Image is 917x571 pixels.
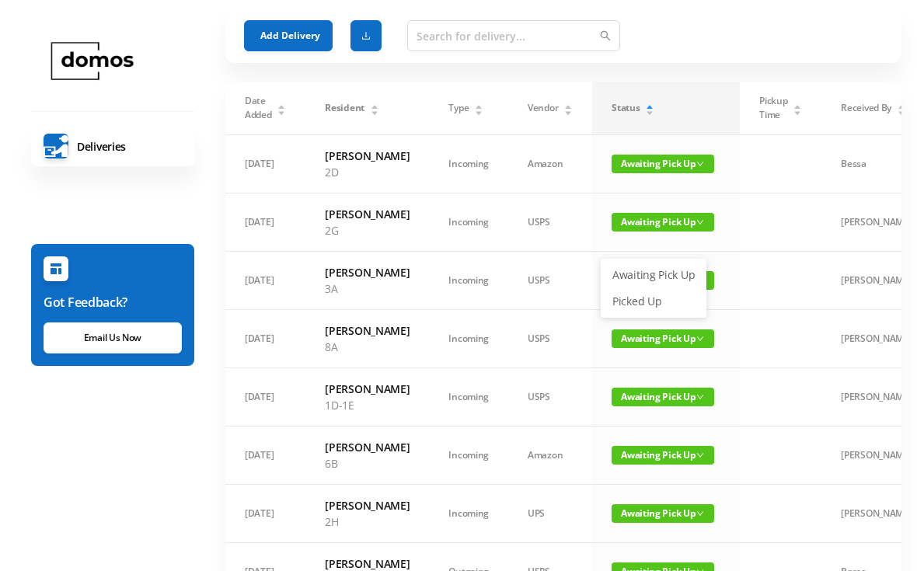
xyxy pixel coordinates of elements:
[429,252,508,310] td: Incoming
[370,103,379,112] div: Sort
[793,103,802,112] div: Sort
[564,109,573,113] i: icon: caret-down
[897,103,905,107] i: icon: caret-up
[44,322,182,353] a: Email Us Now
[474,103,483,112] div: Sort
[696,160,704,168] i: icon: down
[645,103,654,112] div: Sort
[528,101,558,115] span: Vendor
[429,310,508,368] td: Incoming
[508,310,592,368] td: USPS
[646,103,654,107] i: icon: caret-up
[508,252,592,310] td: USPS
[696,218,704,226] i: icon: down
[508,193,592,252] td: USPS
[793,109,802,113] i: icon: caret-down
[563,103,573,112] div: Sort
[325,514,410,530] p: 2H
[603,289,704,314] a: Picked Up
[225,427,305,485] td: [DATE]
[612,504,714,523] span: Awaiting Pick Up
[277,109,286,113] i: icon: caret-down
[612,446,714,465] span: Awaiting Pick Up
[325,439,410,455] h6: [PERSON_NAME]
[225,135,305,193] td: [DATE]
[696,335,704,343] i: icon: down
[612,213,714,232] span: Awaiting Pick Up
[429,427,508,485] td: Incoming
[508,135,592,193] td: Amazon
[600,30,611,41] i: icon: search
[475,109,483,113] i: icon: caret-down
[325,455,410,472] p: 6B
[277,103,286,107] i: icon: caret-up
[325,397,410,413] p: 1D-1E
[759,94,787,122] span: Pickup Time
[225,368,305,427] td: [DATE]
[429,193,508,252] td: Incoming
[31,126,195,166] a: Deliveries
[646,109,654,113] i: icon: caret-down
[696,393,704,401] i: icon: down
[225,485,305,543] td: [DATE]
[244,20,333,51] button: Add Delivery
[325,322,410,339] h6: [PERSON_NAME]
[603,263,704,287] a: Awaiting Pick Up
[612,155,714,173] span: Awaiting Pick Up
[225,193,305,252] td: [DATE]
[325,206,410,222] h6: [PERSON_NAME]
[897,103,906,112] div: Sort
[612,388,714,406] span: Awaiting Pick Up
[325,101,364,115] span: Resident
[429,368,508,427] td: Incoming
[475,103,483,107] i: icon: caret-up
[370,103,378,107] i: icon: caret-up
[225,310,305,368] td: [DATE]
[841,101,891,115] span: Received By
[696,451,704,459] i: icon: down
[325,381,410,397] h6: [PERSON_NAME]
[44,293,182,312] h6: Got Feedback?
[696,510,704,517] i: icon: down
[448,101,469,115] span: Type
[325,280,410,297] p: 3A
[793,103,802,107] i: icon: caret-up
[350,20,382,51] button: icon: download
[612,101,640,115] span: Status
[508,368,592,427] td: USPS
[429,485,508,543] td: Incoming
[325,339,410,355] p: 8A
[325,148,410,164] h6: [PERSON_NAME]
[325,164,410,180] p: 2D
[325,222,410,238] p: 2G
[225,252,305,310] td: [DATE]
[612,329,714,348] span: Awaiting Pick Up
[277,103,286,112] div: Sort
[897,109,905,113] i: icon: caret-down
[508,485,592,543] td: UPS
[245,94,272,122] span: Date Added
[508,427,592,485] td: Amazon
[564,103,573,107] i: icon: caret-up
[325,497,410,514] h6: [PERSON_NAME]
[370,109,378,113] i: icon: caret-down
[407,20,620,51] input: Search for delivery...
[429,135,508,193] td: Incoming
[325,264,410,280] h6: [PERSON_NAME]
